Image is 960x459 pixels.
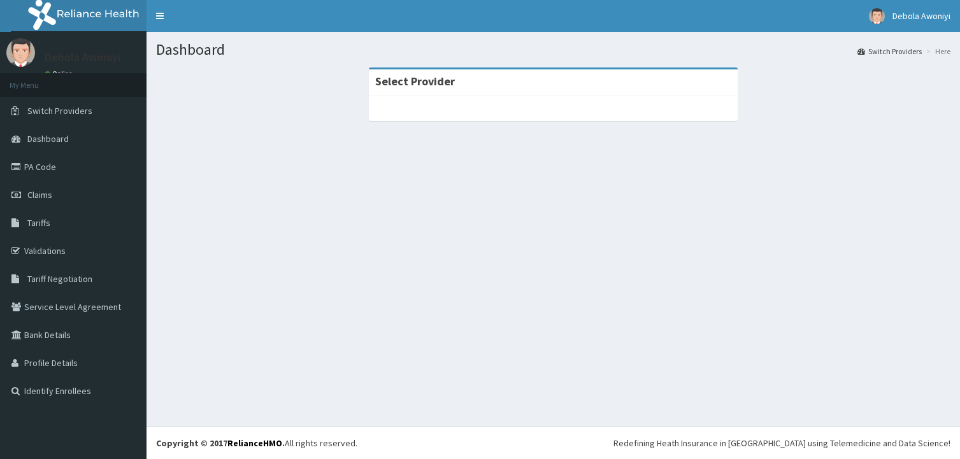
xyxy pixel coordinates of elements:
[45,52,120,63] p: Debola Awoniyi
[613,437,950,449] div: Redefining Heath Insurance in [GEOGRAPHIC_DATA] using Telemedicine and Data Science!
[375,74,455,88] strong: Select Provider
[147,427,960,459] footer: All rights reserved.
[869,8,885,24] img: User Image
[923,46,950,57] li: Here
[892,10,950,22] span: Debola Awoniyi
[857,46,922,57] a: Switch Providers
[27,189,52,201] span: Claims
[27,133,69,145] span: Dashboard
[27,105,92,117] span: Switch Providers
[156,437,285,449] strong: Copyright © 2017 .
[156,41,950,58] h1: Dashboard
[227,437,282,449] a: RelianceHMO
[6,38,35,67] img: User Image
[27,217,50,229] span: Tariffs
[45,69,75,78] a: Online
[27,273,92,285] span: Tariff Negotiation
